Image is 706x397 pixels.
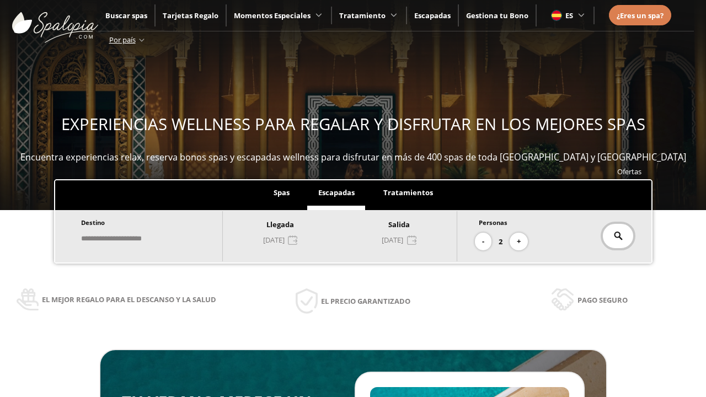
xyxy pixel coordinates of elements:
[383,187,433,197] span: Tratamientos
[510,233,528,251] button: +
[617,167,641,176] a: Ofertas
[479,218,507,227] span: Personas
[61,113,645,135] span: EXPERIENCIAS WELLNESS PARA REGALAR Y DISFRUTAR EN LOS MEJORES SPAS
[577,294,628,306] span: Pago seguro
[274,187,290,197] span: Spas
[499,235,502,248] span: 2
[42,293,216,305] span: El mejor regalo para el descanso y la salud
[617,10,664,20] span: ¿Eres un spa?
[617,9,664,22] a: ¿Eres un spa?
[12,1,98,43] img: ImgLogoSpalopia.BvClDcEz.svg
[109,35,136,45] span: Por país
[466,10,528,20] a: Gestiona tu Bono
[163,10,218,20] a: Tarjetas Regalo
[81,218,105,227] span: Destino
[105,10,147,20] a: Buscar spas
[321,295,410,307] span: El precio garantizado
[20,151,686,163] span: Encuentra experiencias relax, reserva bonos spas y escapadas wellness para disfrutar en más de 40...
[475,233,491,251] button: -
[318,187,355,197] span: Escapadas
[414,10,451,20] a: Escapadas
